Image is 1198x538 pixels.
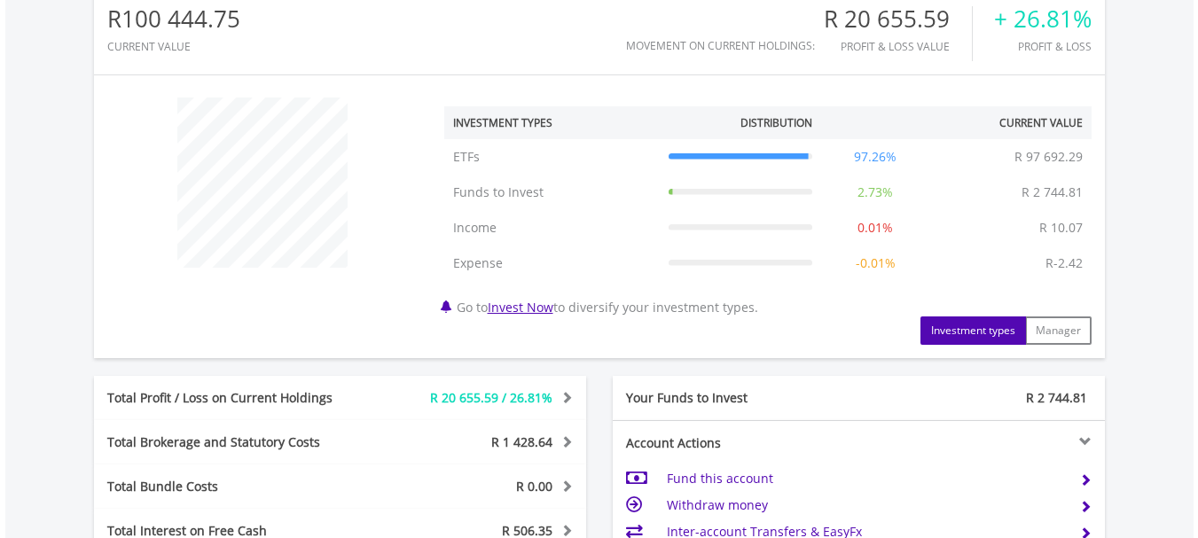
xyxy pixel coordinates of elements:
span: R 0.00 [516,478,552,495]
td: Income [444,210,660,246]
div: Go to to diversify your investment types. [431,89,1105,345]
td: 2.73% [821,175,929,210]
td: ETFs [444,139,660,175]
th: Current Value [929,106,1092,139]
div: Profit & Loss Value [824,41,972,52]
td: Funds to Invest [444,175,660,210]
button: Investment types [920,316,1026,345]
td: -0.01% [821,246,929,281]
td: Withdraw money [667,492,1065,519]
div: CURRENT VALUE [107,41,240,52]
span: R 20 655.59 / 26.81% [430,389,552,406]
td: R 10.07 [1030,210,1092,246]
td: Expense [444,246,660,281]
td: R 97 692.29 [1006,139,1092,175]
div: Your Funds to Invest [613,389,859,407]
a: Invest Now [488,299,553,316]
td: Fund this account [667,465,1065,492]
button: Manager [1025,316,1092,345]
div: Account Actions [613,434,859,452]
th: Investment Types [444,106,660,139]
div: + 26.81% [994,6,1092,32]
div: Total Bundle Costs [94,478,381,495]
td: 97.26% [821,139,929,175]
td: R-2.42 [1037,246,1092,281]
div: Movement on Current Holdings: [626,40,815,51]
div: Distribution [740,115,812,130]
div: Total Profit / Loss on Current Holdings [94,389,381,407]
div: R 20 655.59 [824,6,972,32]
div: Total Brokerage and Statutory Costs [94,433,381,451]
span: R 1 428.64 [491,433,552,450]
div: R100 444.75 [107,6,240,32]
td: R 2 744.81 [1013,175,1092,210]
td: 0.01% [821,210,929,246]
div: Profit & Loss [994,41,1092,52]
span: R 2 744.81 [1026,389,1087,406]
